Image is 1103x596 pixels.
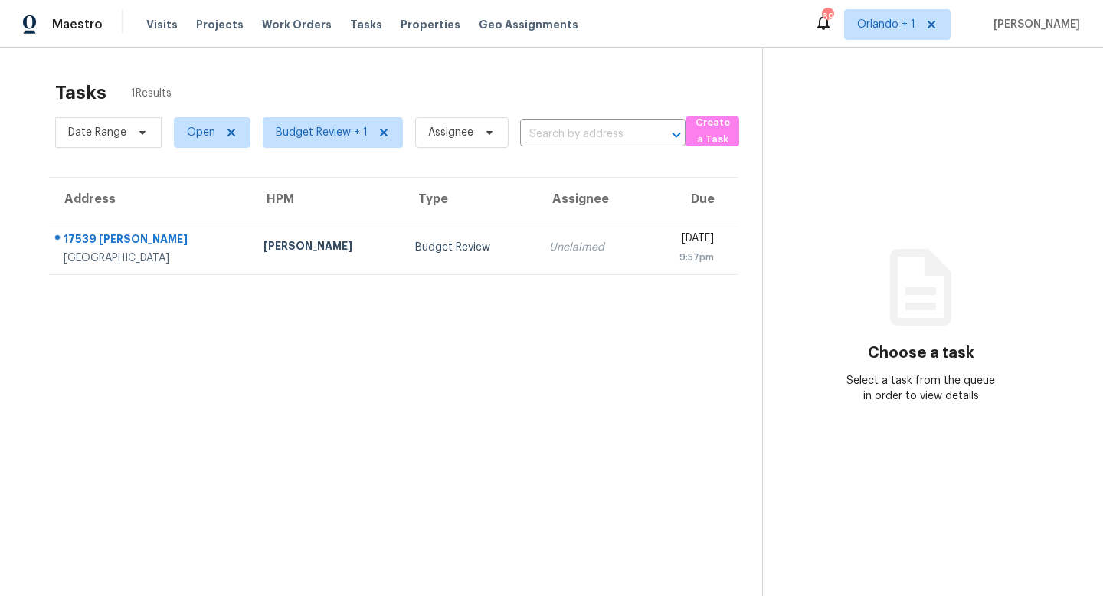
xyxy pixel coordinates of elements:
div: [PERSON_NAME] [263,238,391,257]
h3: Choose a task [868,345,974,361]
div: Unclaimed [549,240,631,255]
input: Search by address [520,123,643,146]
span: Visits [146,17,178,32]
span: Work Orders [262,17,332,32]
span: Properties [401,17,460,32]
span: Budget Review + 1 [276,125,368,140]
span: Orlando + 1 [857,17,915,32]
span: Maestro [52,17,103,32]
button: Create a Task [686,116,739,146]
div: [DATE] [656,231,714,250]
th: Address [49,178,251,221]
span: Date Range [68,125,126,140]
span: Projects [196,17,244,32]
span: [PERSON_NAME] [987,17,1080,32]
div: Budget Review [415,240,524,255]
th: Assignee [537,178,643,221]
div: [GEOGRAPHIC_DATA] [64,251,239,266]
h2: Tasks [55,85,106,100]
th: HPM [251,178,403,221]
span: Tasks [350,19,382,30]
div: Select a task from the queue in order to view details [842,373,1000,404]
span: Open [187,125,215,140]
div: 9:57pm [656,250,714,265]
th: Type [403,178,536,221]
span: Geo Assignments [479,17,578,32]
span: Assignee [428,125,473,140]
th: Due [643,178,738,221]
div: 17539 [PERSON_NAME] [64,231,239,251]
div: 69 [822,9,833,25]
button: Open [666,124,687,146]
span: Create a Task [693,114,732,149]
span: 1 Results [131,86,172,101]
